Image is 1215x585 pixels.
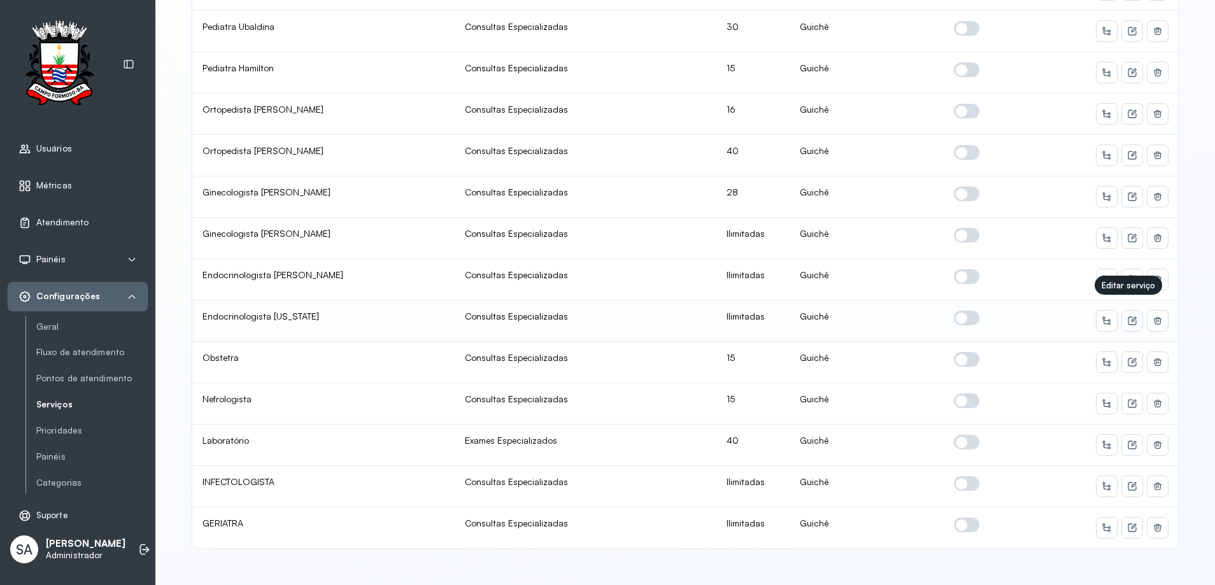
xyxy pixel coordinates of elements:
[192,176,455,218] td: Ginecologista [PERSON_NAME]
[716,342,790,383] td: 15
[36,217,89,228] span: Atendimento
[36,451,148,462] a: Painéis
[790,425,944,466] td: Guichê
[36,373,148,384] a: Pontos de atendimento
[790,342,944,383] td: Guichê
[36,344,148,360] a: Fluxo de atendimento
[790,218,944,259] td: Guichê
[192,383,455,425] td: Nefrologista
[18,143,137,155] a: Usuários
[46,550,125,561] p: Administrador
[716,383,790,425] td: 15
[716,259,790,300] td: Ilimitadas
[36,143,72,154] span: Usuários
[716,11,790,52] td: 30
[36,510,68,521] span: Suporte
[36,347,148,358] a: Fluxo de atendimento
[18,216,137,229] a: Atendimento
[790,300,944,342] td: Guichê
[36,475,148,491] a: Categorias
[192,507,455,548] td: GERIATRA
[192,259,455,300] td: Endocrinologista [PERSON_NAME]
[790,383,944,425] td: Guichê
[36,291,100,302] span: Configurações
[716,52,790,94] td: 15
[465,435,707,446] div: Exames Especializados
[192,135,455,176] td: Ortopedista [PERSON_NAME]
[465,62,707,74] div: Consultas Especializadas
[36,321,148,332] a: Geral
[790,52,944,94] td: Guichê
[192,11,455,52] td: Pediatra Ubaldina
[36,370,148,386] a: Pontos de atendimento
[716,466,790,507] td: Ilimitadas
[790,176,944,218] td: Guichê
[36,397,148,412] a: Serviços
[36,319,148,335] a: Geral
[790,11,944,52] td: Guichê
[36,254,66,265] span: Painéis
[790,466,944,507] td: Guichê
[716,135,790,176] td: 40
[465,228,707,239] div: Consultas Especializadas
[716,176,790,218] td: 28
[716,507,790,548] td: Ilimitadas
[465,518,707,529] div: Consultas Especializadas
[716,218,790,259] td: Ilimitadas
[465,352,707,363] div: Consultas Especializadas
[46,538,125,550] p: [PERSON_NAME]
[36,399,148,410] a: Serviços
[465,269,707,281] div: Consultas Especializadas
[192,52,455,94] td: Pediatra Hamilton
[790,135,944,176] td: Guichê
[465,145,707,157] div: Consultas Especializadas
[192,425,455,466] td: Laboratório
[790,507,944,548] td: Guichê
[465,104,707,115] div: Consultas Especializadas
[716,300,790,342] td: Ilimitadas
[36,425,148,436] a: Prioridades
[790,259,944,300] td: Guichê
[465,311,707,322] div: Consultas Especializadas
[36,180,72,191] span: Métricas
[716,94,790,135] td: 16
[465,393,707,405] div: Consultas Especializadas
[192,466,455,507] td: INFECTOLOGISTA
[465,21,707,32] div: Consultas Especializadas
[18,180,137,192] a: Métricas
[790,94,944,135] td: Guichê
[465,476,707,488] div: Consultas Especializadas
[36,423,148,439] a: Prioridades
[192,94,455,135] td: Ortopedista [PERSON_NAME]
[36,449,148,465] a: Painéis
[13,20,105,109] img: Logotipo do estabelecimento
[192,218,455,259] td: Ginecologista [PERSON_NAME]
[36,477,148,488] a: Categorias
[192,342,455,383] td: Obstetra
[192,300,455,342] td: Endocrinologista [US_STATE]
[716,425,790,466] td: 40
[465,187,707,198] div: Consultas Especializadas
